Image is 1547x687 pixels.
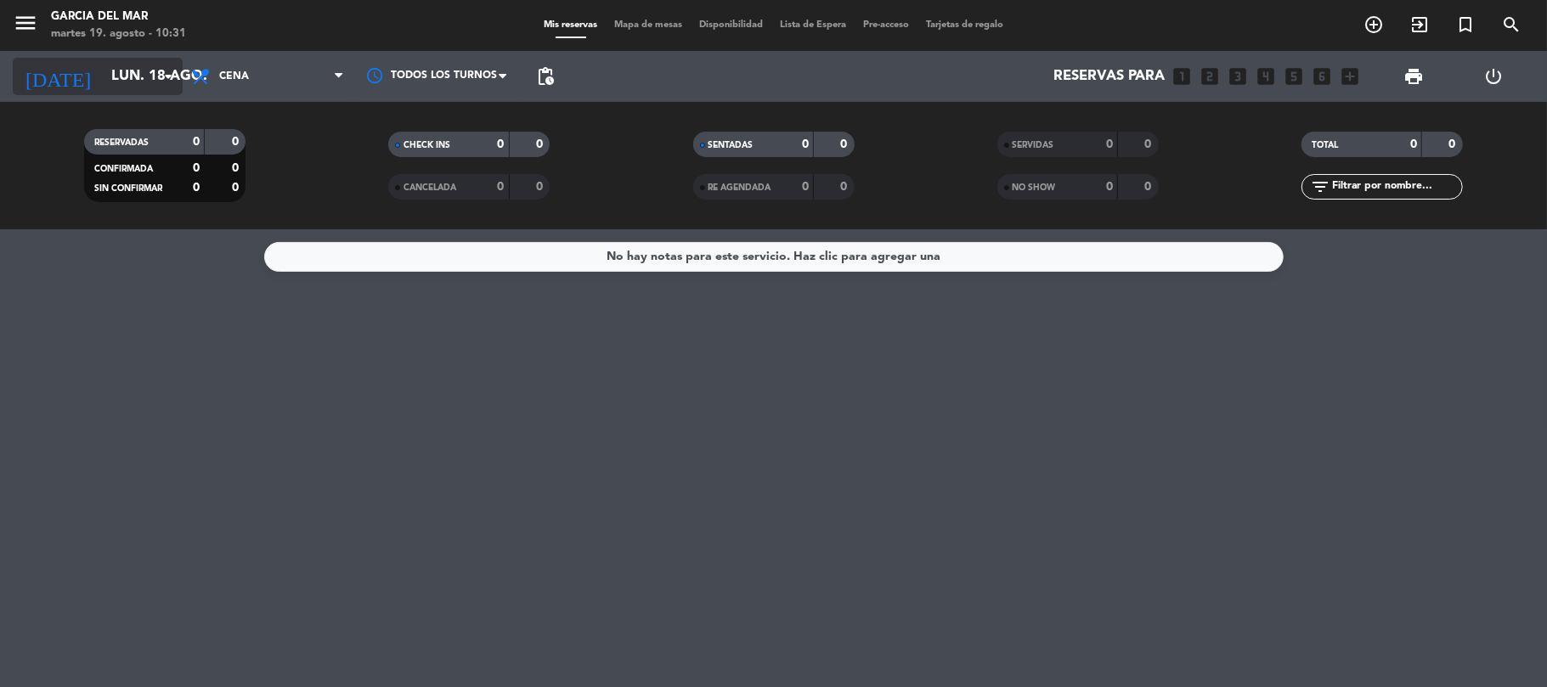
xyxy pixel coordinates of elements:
i: looks_3 [1228,65,1250,87]
span: pending_actions [535,66,556,87]
div: martes 19. agosto - 10:31 [51,25,186,42]
i: exit_to_app [1409,14,1430,35]
span: RESERVADAS [94,138,149,147]
i: looks_one [1172,65,1194,87]
span: CANCELADA [404,183,456,192]
strong: 0 [193,136,200,148]
input: Filtrar por nombre... [1330,177,1462,196]
strong: 0 [1144,181,1155,193]
span: TOTAL [1312,141,1338,149]
i: search [1501,14,1522,35]
div: LOG OUT [1454,51,1534,102]
strong: 0 [536,138,546,150]
span: Reservas para [1054,69,1166,85]
strong: 0 [1448,138,1459,150]
strong: 0 [498,181,505,193]
strong: 0 [232,162,242,174]
span: Lista de Espera [771,20,855,30]
div: Garcia del Mar [51,8,186,25]
strong: 0 [1410,138,1417,150]
i: arrow_drop_down [158,66,178,87]
i: [DATE] [13,58,103,95]
span: SENTADAS [709,141,754,149]
strong: 0 [193,162,200,174]
span: SIN CONFIRMAR [94,184,162,193]
strong: 0 [840,138,850,150]
strong: 0 [232,136,242,148]
strong: 0 [193,182,200,194]
i: filter_list [1310,177,1330,197]
span: Pre-acceso [855,20,917,30]
i: looks_6 [1312,65,1334,87]
i: looks_5 [1284,65,1306,87]
span: Mapa de mesas [606,20,691,30]
strong: 0 [1106,138,1113,150]
span: Disponibilidad [691,20,771,30]
strong: 0 [536,181,546,193]
div: No hay notas para este servicio. Haz clic para agregar una [607,247,940,267]
i: turned_in_not [1455,14,1476,35]
span: RE AGENDADA [709,183,771,192]
i: menu [13,10,38,36]
strong: 0 [232,182,242,194]
strong: 0 [802,181,809,193]
span: CONFIRMADA [94,165,153,173]
strong: 0 [1106,181,1113,193]
strong: 0 [802,138,809,150]
span: NO SHOW [1013,183,1056,192]
strong: 0 [840,181,850,193]
span: SERVIDAS [1013,141,1054,149]
strong: 0 [1144,138,1155,150]
span: Tarjetas de regalo [917,20,1012,30]
strong: 0 [498,138,505,150]
button: menu [13,10,38,42]
span: print [1403,66,1424,87]
span: Cena [219,70,249,82]
i: looks_4 [1256,65,1278,87]
span: CHECK INS [404,141,450,149]
i: add_box [1340,65,1362,87]
i: power_settings_new [1484,66,1505,87]
i: looks_two [1200,65,1222,87]
i: add_circle_outline [1364,14,1384,35]
span: Mis reservas [535,20,606,30]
